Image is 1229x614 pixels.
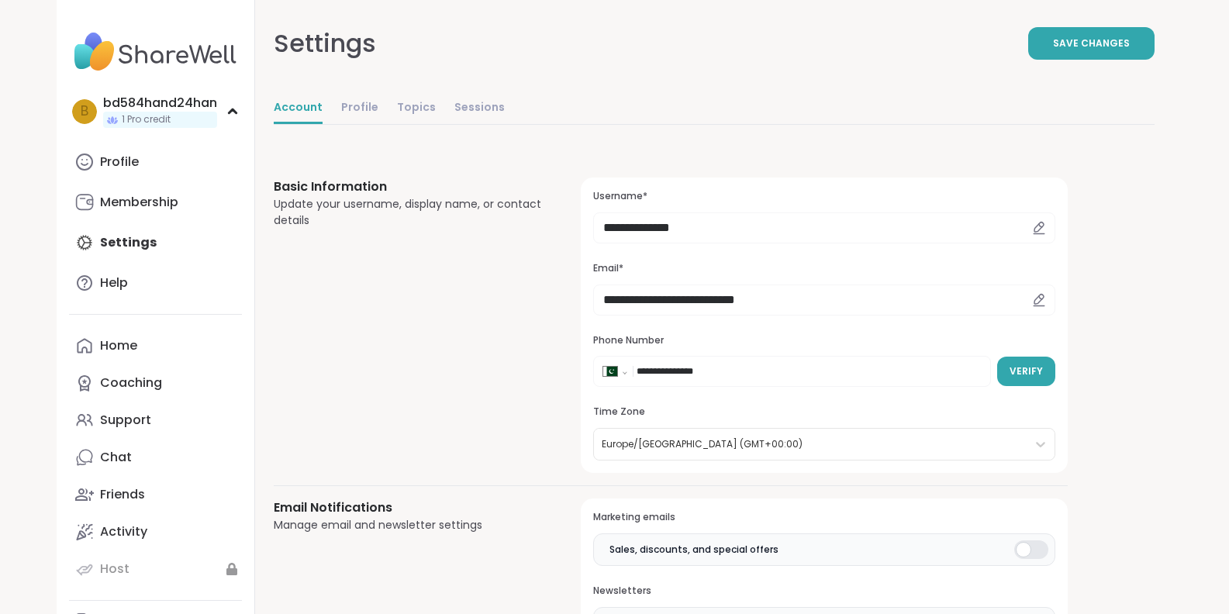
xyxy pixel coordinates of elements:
div: Settings [274,25,376,62]
div: Activity [100,523,147,540]
span: 1 Pro credit [122,113,171,126]
h3: Basic Information [274,178,544,196]
a: Host [69,550,242,588]
a: Topics [397,93,436,124]
a: Activity [69,513,242,550]
img: ShareWell Nav Logo [69,25,242,79]
div: Host [100,561,129,578]
h3: Username* [593,190,1055,203]
div: Coaching [100,374,162,392]
div: Manage email and newsletter settings [274,517,544,533]
h3: Email Notifications [274,498,544,517]
a: Profile [341,93,378,124]
h3: Marketing emails [593,511,1055,524]
div: bd584hand24han [103,95,217,112]
h3: Email* [593,262,1055,275]
div: Update your username, display name, or contact details [274,196,544,229]
a: Account [274,93,323,124]
a: Chat [69,439,242,476]
div: Membership [100,194,178,211]
div: Friends [100,486,145,503]
h3: Newsletters [593,585,1055,598]
div: Profile [100,153,139,171]
span: b [81,102,88,122]
div: Help [100,274,128,291]
a: Sessions [454,93,505,124]
a: Friends [69,476,242,513]
span: Verify [1010,364,1043,378]
h3: Time Zone [593,405,1055,419]
a: Profile [69,143,242,181]
a: Support [69,402,242,439]
div: Support [100,412,151,429]
a: Membership [69,184,242,221]
span: Sales, discounts, and special offers [609,543,778,557]
button: Save Changes [1028,27,1155,60]
span: Save Changes [1053,36,1130,50]
button: Verify [997,357,1055,386]
div: Chat [100,449,132,466]
a: Coaching [69,364,242,402]
div: Home [100,337,137,354]
a: Home [69,327,242,364]
h3: Phone Number [593,334,1055,347]
a: Help [69,264,242,302]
